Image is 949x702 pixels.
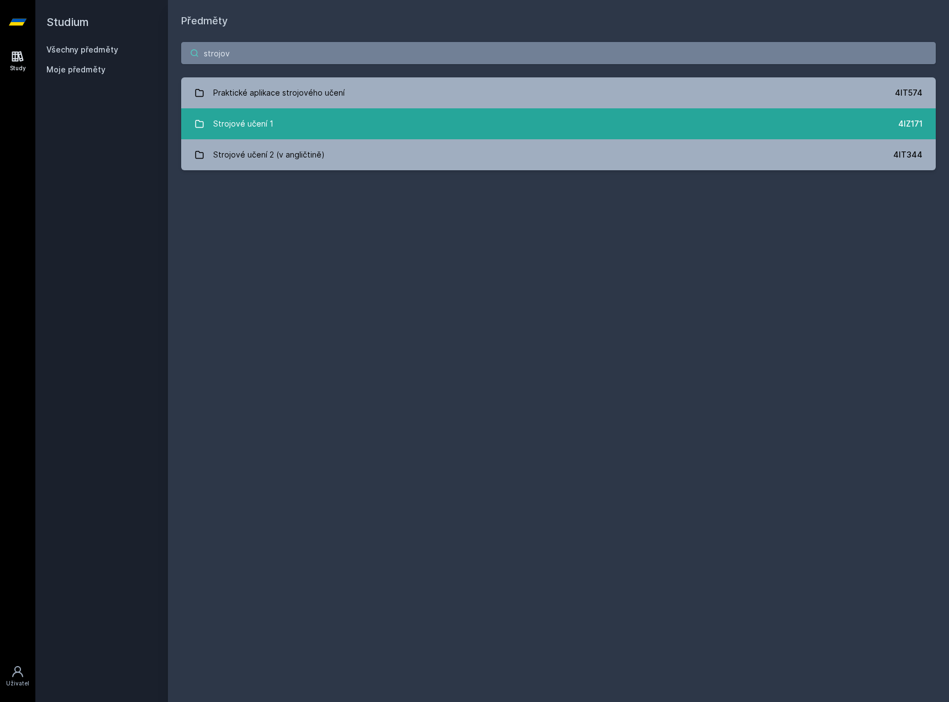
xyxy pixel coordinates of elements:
[893,149,922,160] div: 4IT344
[2,659,33,693] a: Uživatel
[181,139,936,170] a: Strojové učení 2 (v angličtině) 4IT344
[10,64,26,72] div: Study
[213,144,325,166] div: Strojové učení 2 (v angličtině)
[181,77,936,108] a: Praktické aplikace strojového učení 4IT574
[46,64,106,75] span: Moje předměty
[181,42,936,64] input: Název nebo ident předmětu…
[6,679,29,688] div: Uživatel
[2,44,33,78] a: Study
[213,82,345,104] div: Praktické aplikace strojového učení
[46,45,118,54] a: Všechny předměty
[213,113,273,135] div: Strojové učení 1
[898,118,922,129] div: 4IZ171
[181,108,936,139] a: Strojové učení 1 4IZ171
[181,13,936,29] h1: Předměty
[895,87,922,98] div: 4IT574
